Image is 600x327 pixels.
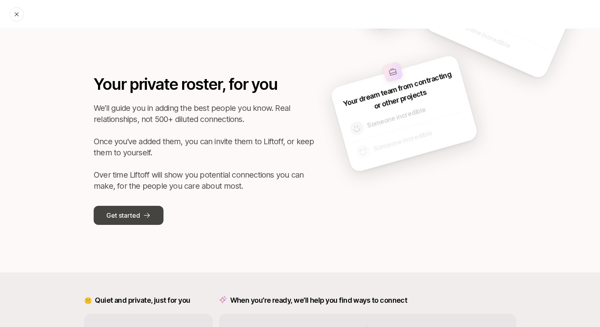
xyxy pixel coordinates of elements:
p: 🤫 [84,295,92,306]
p: When you’re ready, we’ll help you find ways to connect [230,295,408,306]
img: other-company-logo.svg [382,62,403,83]
button: Get started [94,206,163,225]
p: Your private roster, for you [94,72,316,96]
p: We’ll guide you in adding the best people you know. Real relationships, not 500+ diluted connecti... [94,103,316,192]
p: Get started [106,210,140,221]
p: Your dream team from contracting or other projects [340,68,457,120]
p: Quiet and private, just for you [95,295,190,306]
